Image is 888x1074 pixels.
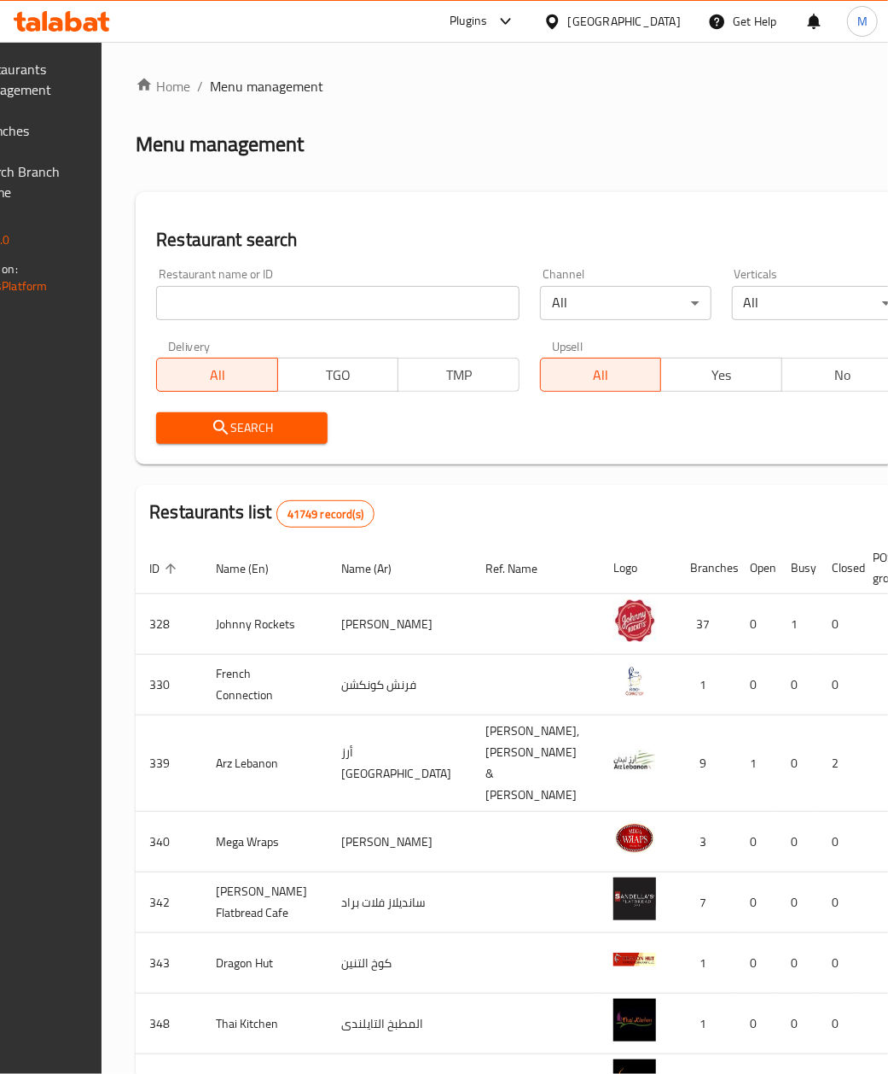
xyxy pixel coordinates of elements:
td: 9 [676,715,736,812]
td: 339 [136,715,202,812]
td: 7 [676,873,736,933]
h2: Menu management [136,131,304,158]
td: 330 [136,655,202,715]
input: Search for restaurant name or ID.. [156,286,519,320]
td: 0 [777,933,818,994]
span: TMP [405,363,513,388]
button: TMP [398,358,519,392]
span: ID [149,558,182,579]
a: Home [136,76,190,96]
img: Thai Kitchen [613,999,656,1042]
td: Mega Wraps [202,812,328,873]
td: فرنش كونكشن [328,655,472,715]
td: [PERSON_NAME] Flatbread Cafe [202,873,328,933]
td: 348 [136,994,202,1054]
th: Closed [818,542,859,594]
td: 1 [777,594,818,655]
td: Arz Lebanon [202,715,328,812]
div: All [540,286,711,320]
h2: Restaurants list [149,499,374,528]
li: / [197,76,203,96]
td: 342 [136,873,202,933]
td: كوخ التنين [328,933,472,994]
td: French Connection [202,655,328,715]
button: Yes [660,358,782,392]
span: Name (En) [216,558,291,579]
td: 0 [736,812,777,873]
td: 0 [818,873,859,933]
th: Logo [600,542,676,594]
img: Johnny Rockets [613,599,656,642]
div: [GEOGRAPHIC_DATA] [568,12,681,31]
td: 0 [736,873,777,933]
td: Johnny Rockets [202,594,328,655]
button: All [540,358,662,392]
td: 3 [676,812,736,873]
td: 0 [777,812,818,873]
span: Ref. Name [485,558,560,579]
span: All [548,363,655,388]
div: Total records count [276,500,374,528]
td: 340 [136,812,202,873]
td: 0 [736,994,777,1054]
td: 343 [136,933,202,994]
button: TGO [277,358,399,392]
td: 0 [736,594,777,655]
label: Upsell [552,341,583,353]
button: All [156,358,278,392]
td: 0 [736,655,777,715]
td: سانديلاز فلات براد [328,873,472,933]
td: 0 [777,715,818,812]
span: M [857,12,868,31]
img: French Connection [613,660,656,703]
td: [PERSON_NAME] [328,594,472,655]
td: [PERSON_NAME],[PERSON_NAME] & [PERSON_NAME] [472,715,600,812]
td: 0 [777,873,818,933]
label: Delivery [168,341,211,353]
td: 1 [676,655,736,715]
img: Dragon Hut [613,938,656,981]
td: المطبخ التايلندى [328,994,472,1054]
span: 41749 record(s) [277,506,374,522]
td: 0 [818,594,859,655]
th: Busy [777,542,818,594]
button: Search [156,412,328,444]
span: All [164,363,271,388]
img: Mega Wraps [613,817,656,860]
td: 1 [736,715,777,812]
span: Search [170,417,314,439]
td: 0 [777,655,818,715]
td: 0 [777,994,818,1054]
td: 2 [818,715,859,812]
td: أرز [GEOGRAPHIC_DATA] [328,715,472,812]
span: Name (Ar) [341,558,414,579]
span: Yes [668,363,775,388]
td: 0 [818,994,859,1054]
td: 37 [676,594,736,655]
span: TGO [285,363,392,388]
th: Open [736,542,777,594]
td: Thai Kitchen [202,994,328,1054]
td: 1 [676,933,736,994]
img: Sandella's Flatbread Cafe [613,878,656,920]
td: Dragon Hut [202,933,328,994]
img: Arz Lebanon [613,738,656,781]
td: 1 [676,994,736,1054]
th: Branches [676,542,736,594]
td: 0 [818,812,859,873]
td: [PERSON_NAME] [328,812,472,873]
td: 0 [818,655,859,715]
div: Plugins [450,11,487,32]
td: 0 [818,933,859,994]
td: 0 [736,933,777,994]
td: 328 [136,594,202,655]
span: Menu management [210,76,323,96]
